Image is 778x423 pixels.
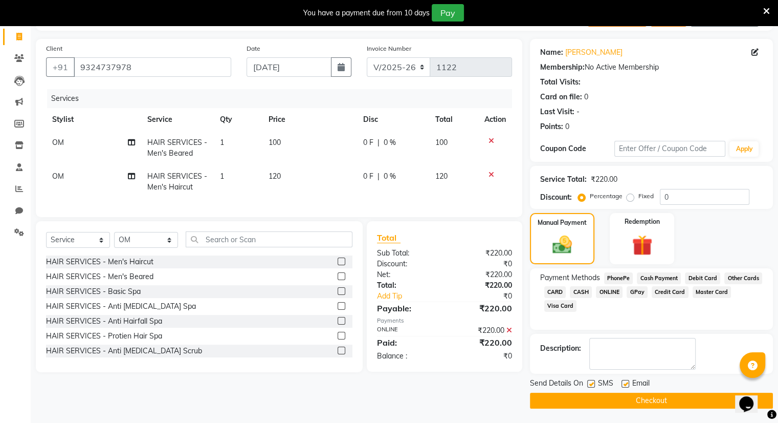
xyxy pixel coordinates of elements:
[724,272,762,284] span: Other Cards
[432,4,464,22] button: Pay
[540,272,600,283] span: Payment Methods
[444,302,520,314] div: ₹220.00
[540,47,563,58] div: Name:
[377,316,512,325] div: Payments
[540,92,582,102] div: Card on file:
[614,141,726,157] input: Enter Offer / Coupon Code
[147,138,207,158] span: HAIR SERVICES - Men's Beared
[693,286,731,298] span: Master Card
[46,44,62,53] label: Client
[444,269,520,280] div: ₹220.00
[369,269,444,280] div: Net:
[46,346,202,356] div: HAIR SERVICES - Anti [MEDICAL_DATA] Scrub
[478,108,512,131] th: Action
[384,137,396,148] span: 0 %
[435,172,448,181] span: 120
[47,89,520,108] div: Services
[303,8,430,18] div: You have a payment due from 10 days
[46,257,153,267] div: HAIR SERVICES - Men's Haircut
[377,137,380,148] span: |
[540,121,563,132] div: Points:
[262,108,357,131] th: Price
[46,57,75,77] button: +91
[444,351,520,362] div: ₹0
[685,272,720,284] span: Debit Card
[540,62,763,73] div: No Active Membership
[626,232,659,258] img: _gift.svg
[735,382,768,413] iframe: chat widget
[220,172,224,181] span: 1
[220,138,224,147] span: 1
[269,172,281,181] span: 120
[457,291,519,302] div: ₹0
[729,141,759,157] button: Apply
[46,108,141,131] th: Stylist
[377,171,380,182] span: |
[598,378,613,391] span: SMS
[530,378,583,391] span: Send Details On
[357,108,429,131] th: Disc
[590,192,623,201] label: Percentage
[637,272,681,284] span: Cash Payment
[576,107,580,117] div: -
[46,271,153,282] div: HAIR SERVICES - Men's Beared
[214,108,262,131] th: Qty
[369,351,444,362] div: Balance :
[444,336,520,349] div: ₹220.00
[369,259,444,269] div: Discount:
[429,108,478,131] th: Total
[625,217,660,226] label: Redemption
[367,44,411,53] label: Invoice Number
[444,280,520,291] div: ₹220.00
[540,343,581,354] div: Description:
[384,171,396,182] span: 0 %
[363,137,373,148] span: 0 F
[46,316,162,327] div: HAIR SERVICES - Anti Hairfall Spa
[540,192,572,203] div: Discount:
[565,121,569,132] div: 0
[46,301,196,312] div: HAIR SERVICES - Anti [MEDICAL_DATA] Spa
[444,259,520,269] div: ₹0
[377,232,401,243] span: Total
[46,331,162,342] div: HAIR SERVICES - Protien Hair Spa
[444,248,520,259] div: ₹220.00
[584,92,588,102] div: 0
[369,325,444,336] div: ONLINE
[604,272,633,284] span: PhonePe
[544,286,566,298] span: CARD
[632,378,650,391] span: Email
[540,107,574,117] div: Last Visit:
[369,280,444,291] div: Total:
[546,234,578,256] img: _cash.svg
[627,286,648,298] span: GPay
[596,286,623,298] span: ONLINE
[652,286,688,298] span: Credit Card
[247,44,260,53] label: Date
[540,77,581,88] div: Total Visits:
[538,218,587,227] label: Manual Payment
[540,62,585,73] div: Membership:
[147,172,207,192] span: HAIR SERVICES - Men's Haircut
[369,336,444,349] div: Paid:
[52,138,64,147] span: OM
[52,172,64,181] span: OM
[540,143,614,154] div: Coupon Code
[544,300,577,312] span: Visa Card
[638,192,654,201] label: Fixed
[369,291,457,302] a: Add Tip
[186,231,352,247] input: Search or Scan
[269,138,281,147] span: 100
[530,393,773,409] button: Checkout
[74,57,231,77] input: Search by Name/Mobile/Email/Code
[570,286,592,298] span: CASH
[46,286,141,297] div: HAIR SERVICES - Basic Spa
[540,174,587,185] div: Service Total:
[369,248,444,259] div: Sub Total:
[369,302,444,314] div: Payable:
[565,47,623,58] a: [PERSON_NAME]
[591,174,617,185] div: ₹220.00
[435,138,448,147] span: 100
[444,325,520,336] div: ₹220.00
[141,108,214,131] th: Service
[363,171,373,182] span: 0 F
